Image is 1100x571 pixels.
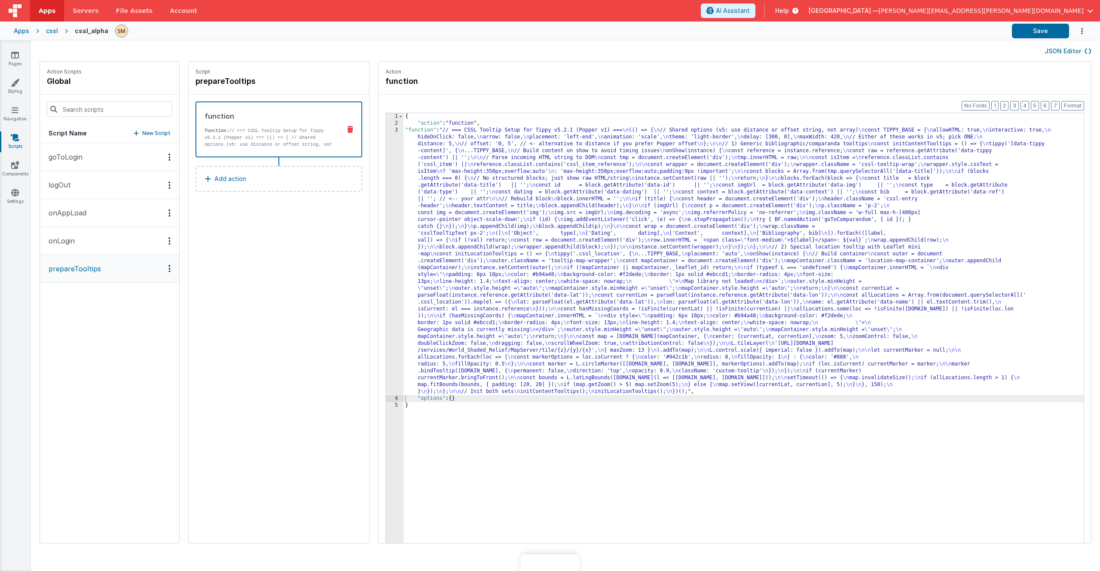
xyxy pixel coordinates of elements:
[39,6,55,15] span: Apps
[43,208,86,218] p: onAppLoad
[716,6,750,15] span: AI Assistant
[163,237,176,245] div: Options
[196,68,362,75] p: Script
[205,128,229,133] strong: function:
[1061,101,1084,111] button: Format
[809,6,1093,15] button: [GEOGRAPHIC_DATA] — [PERSON_NAME][EMAIL_ADDRESS][PERSON_NAME][DOMAIN_NAME]
[116,6,153,15] span: File Assets
[46,27,58,35] div: cssl
[40,171,179,199] button: logOut
[134,129,171,138] button: New Script
[47,75,82,87] h4: global
[163,265,176,272] div: Options
[43,180,71,190] p: logOut
[386,120,403,127] div: 2
[809,6,879,15] span: [GEOGRAPHIC_DATA] —
[386,402,403,409] div: 5
[196,75,324,87] h4: prepareTooltips
[205,127,334,203] p: // === CSSL Tooltip Setup for Tippy v5.2.1 (Popper v1) === (() => { // Shared options (v5: use di...
[47,101,172,117] input: Search scripts
[43,264,101,274] p: prepareTooltips
[43,152,82,162] p: goToLogin
[1012,24,1069,38] button: Save
[385,68,1084,75] p: Action
[40,199,179,227] button: onAppLoad
[49,129,87,138] h5: Script Name
[43,236,75,246] p: onLogin
[1031,101,1039,111] button: 5
[962,101,990,111] button: No Folds
[196,166,362,192] button: Add action
[385,75,514,87] h4: function
[40,143,179,171] button: goToLogin
[40,255,179,282] button: prepareTooltips
[1041,101,1049,111] button: 6
[1045,47,1091,55] button: JSON Editor
[701,3,755,18] button: AI Assistant
[142,129,171,138] p: New Script
[775,6,789,15] span: Help
[73,6,98,15] span: Servers
[1021,101,1029,111] button: 4
[205,111,334,121] div: function
[14,27,29,35] div: Apps
[75,27,108,35] div: cssl_alpha
[116,25,128,37] img: e9616e60dfe10b317d64a5e98ec8e357
[47,68,82,75] p: Action Scripts
[879,6,1084,15] span: [PERSON_NAME][EMAIL_ADDRESS][PERSON_NAME][DOMAIN_NAME]
[40,227,179,255] button: onLogin
[163,209,176,217] div: Options
[1069,22,1086,40] button: Options
[163,153,176,161] div: Options
[386,127,403,395] div: 3
[1010,101,1019,111] button: 3
[386,395,403,402] div: 4
[991,101,999,111] button: 1
[1000,101,1008,111] button: 2
[163,181,176,189] div: Options
[214,174,246,184] p: Add action
[386,113,403,120] div: 1
[1051,101,1060,111] button: 7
